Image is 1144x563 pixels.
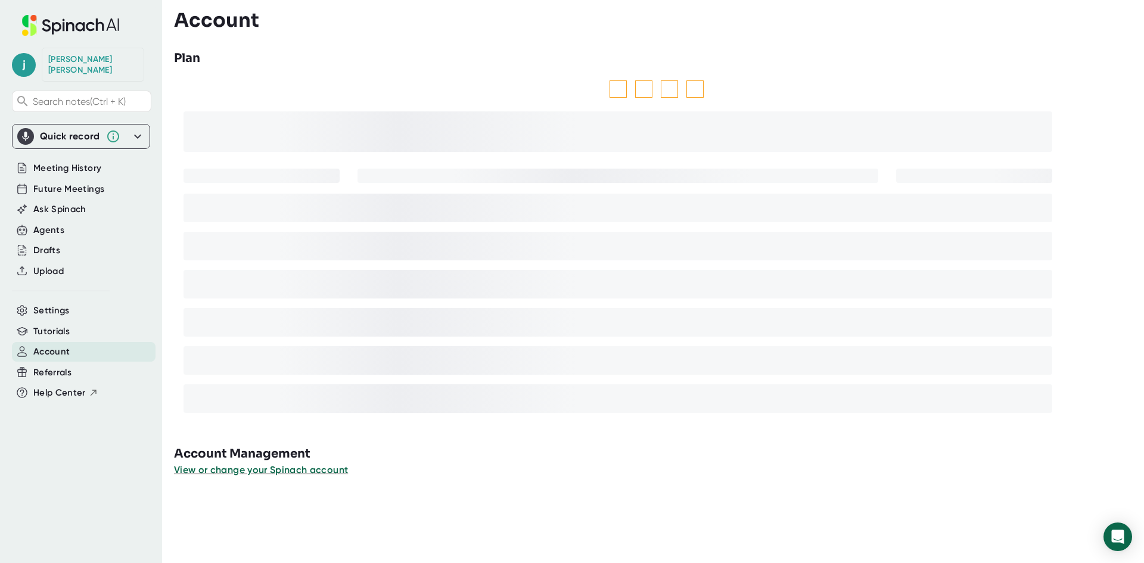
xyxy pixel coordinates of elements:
button: Meeting History [33,161,101,175]
div: Open Intercom Messenger [1103,522,1132,551]
button: Account [33,345,70,359]
div: Janice Neer [48,54,138,75]
button: Drafts [33,244,60,257]
button: Upload [33,265,64,278]
button: Ask Spinach [33,203,86,216]
button: Tutorials [33,325,70,338]
h3: Plan [174,49,200,67]
button: View or change your Spinach account [174,463,348,477]
button: Settings [33,304,70,318]
button: Referrals [33,366,71,380]
span: View or change your Spinach account [174,464,348,475]
div: Quick record [40,130,100,142]
span: Search notes (Ctrl + K) [33,96,126,107]
h3: Account [174,9,259,32]
h3: Account Management [174,445,1144,463]
button: Agents [33,223,64,237]
span: Help Center [33,386,86,400]
button: Help Center [33,386,98,400]
button: Future Meetings [33,182,104,196]
div: Quick record [17,125,145,148]
span: j [12,53,36,77]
